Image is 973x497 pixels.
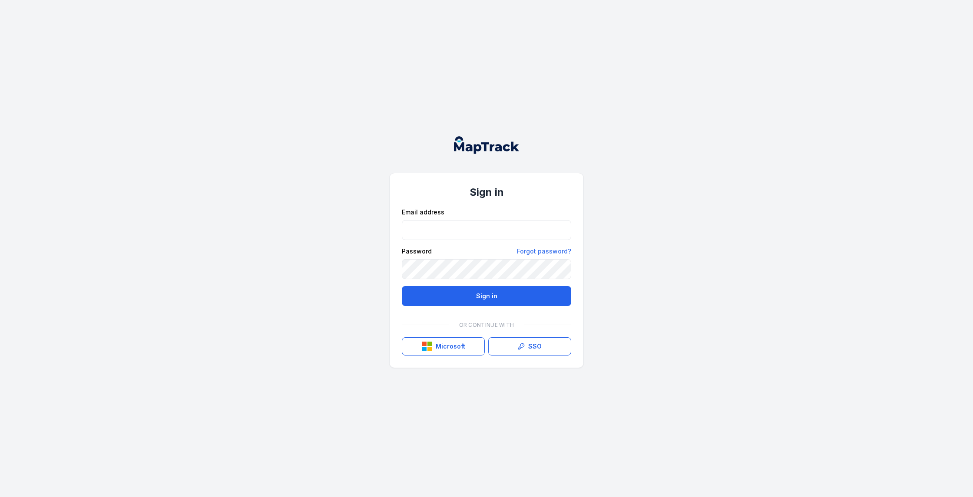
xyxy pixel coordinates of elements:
a: SSO [488,337,571,355]
div: Or continue with [402,316,571,334]
nav: Global [440,136,533,154]
button: Microsoft [402,337,485,355]
h1: Sign in [402,185,571,199]
label: Email address [402,208,444,217]
a: Forgot password? [517,247,571,256]
button: Sign in [402,286,571,306]
label: Password [402,247,432,256]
